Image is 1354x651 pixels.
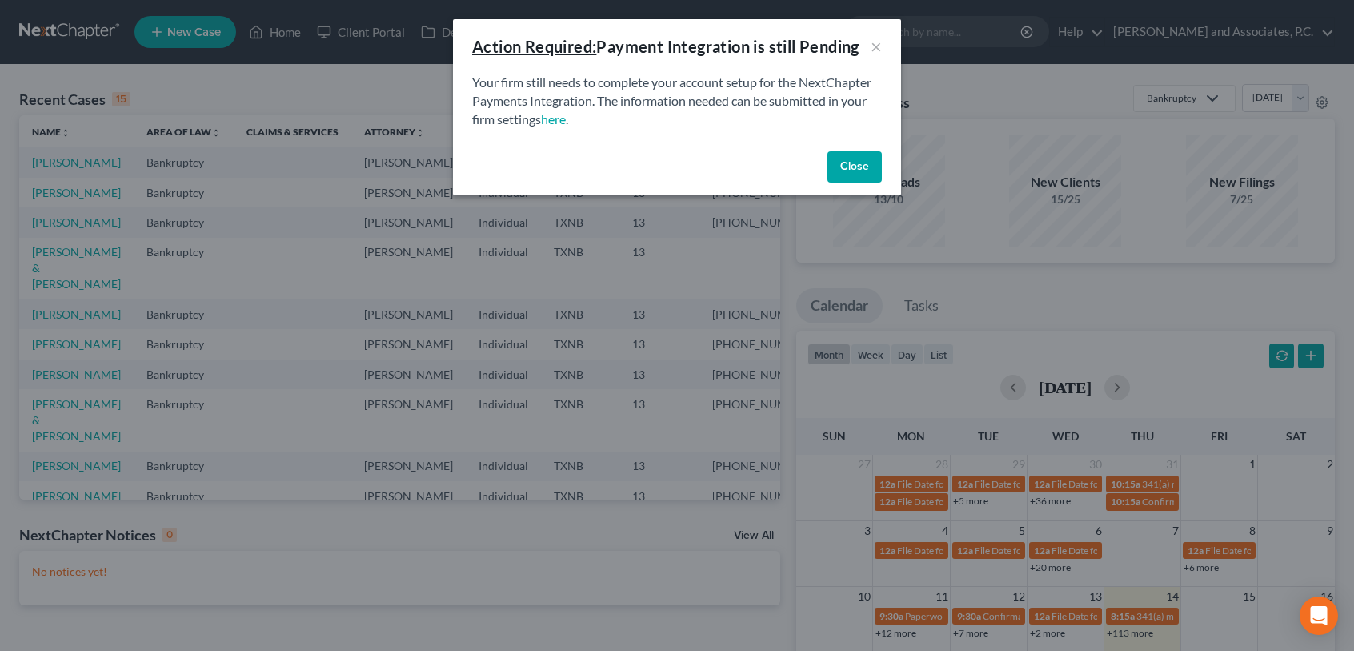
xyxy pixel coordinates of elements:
button: Close [827,151,882,183]
div: Open Intercom Messenger [1300,597,1338,635]
p: Your firm still needs to complete your account setup for the NextChapter Payments Integration. Th... [472,74,882,129]
div: Payment Integration is still Pending [472,35,859,58]
a: here [541,111,566,127]
button: × [871,37,882,56]
u: Action Required: [472,37,596,56]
